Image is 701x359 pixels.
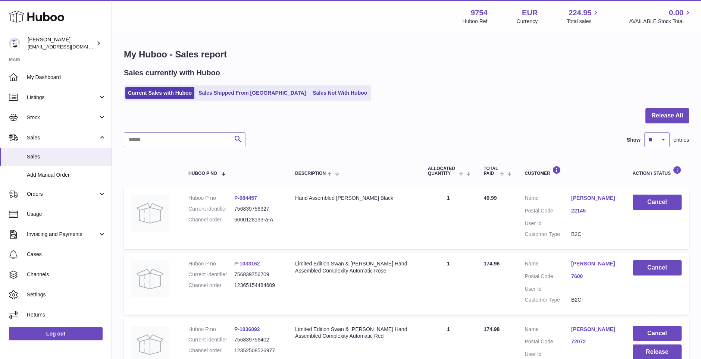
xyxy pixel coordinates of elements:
[27,190,98,198] span: Orders
[571,231,618,238] dd: B2C
[525,273,571,282] dt: Postal Code
[188,195,234,202] dt: Huboo P no
[27,251,106,258] span: Cases
[234,282,280,289] dd: 12365154484609
[669,8,683,18] span: 0.00
[633,326,682,341] button: Cancel
[571,338,618,345] a: 72072
[234,261,260,267] a: P-1033162
[525,286,571,293] dt: User Id
[525,338,571,347] dt: Postal Code
[295,171,326,176] span: Description
[310,87,370,99] a: Sales Not With Huboo
[234,326,260,332] a: P-1036092
[571,260,618,267] a: [PERSON_NAME]
[27,271,106,278] span: Channels
[525,220,571,227] dt: User Id
[517,18,538,25] div: Currency
[471,8,488,18] strong: 9754
[188,216,234,223] dt: Channel order
[27,134,98,141] span: Sales
[188,326,234,333] dt: Huboo P no
[525,351,571,358] dt: User Id
[645,108,689,123] button: Release All
[27,114,98,121] span: Stock
[420,253,476,315] td: 1
[131,195,169,232] img: no-photo.jpg
[234,336,280,343] dd: 756839756402
[525,260,571,269] dt: Name
[522,8,538,18] strong: EUR
[525,326,571,335] dt: Name
[28,36,95,50] div: [PERSON_NAME]
[571,207,618,214] a: 22145
[483,166,498,176] span: Total paid
[629,18,692,25] span: AVAILABLE Stock Total
[188,347,234,354] dt: Channel order
[27,291,106,298] span: Settings
[571,273,618,280] a: 7600
[525,296,571,303] dt: Customer Type
[633,166,682,176] div: Action / Status
[125,87,194,99] a: Current Sales with Huboo
[567,18,600,25] span: Total sales
[27,74,106,81] span: My Dashboard
[124,48,689,60] h1: My Huboo - Sales report
[295,195,413,202] div: Hand Assembled [PERSON_NAME] Black
[525,231,571,238] dt: Customer Type
[463,18,488,25] div: Huboo Ref
[571,195,618,202] a: [PERSON_NAME]
[525,166,617,176] div: Customer
[27,171,106,179] span: Add Manual Order
[9,327,103,340] a: Log out
[131,260,169,297] img: no-photo.jpg
[196,87,309,99] a: Sales Shipped From [GEOGRAPHIC_DATA]
[428,166,457,176] span: ALLOCATED Quantity
[234,216,280,223] dd: 6000128133-a-A
[28,44,110,50] span: [EMAIL_ADDRESS][DOMAIN_NAME]
[124,68,220,78] h2: Sales currently with Huboo
[633,195,682,210] button: Cancel
[27,94,98,101] span: Listings
[673,136,689,144] span: entries
[188,205,234,212] dt: Current identifier
[188,282,234,289] dt: Channel order
[567,8,600,25] a: 224.95 Total sales
[525,207,571,216] dt: Postal Code
[188,260,234,267] dt: Huboo P no
[295,260,413,274] div: Limited Edition Swan & [PERSON_NAME] Hand Assembled Complexity Automatic Rose
[9,38,20,49] img: info@fieldsluxury.london
[420,187,476,249] td: 1
[629,8,692,25] a: 0.00 AVAILABLE Stock Total
[483,261,500,267] span: 174.96
[633,260,682,275] button: Cancel
[571,296,618,303] dd: B2C
[571,326,618,333] a: [PERSON_NAME]
[234,195,257,201] a: P-984457
[27,231,98,238] span: Invoicing and Payments
[569,8,591,18] span: 224.95
[27,211,106,218] span: Usage
[525,195,571,204] dt: Name
[234,205,280,212] dd: 756839756327
[188,336,234,343] dt: Current identifier
[234,271,280,278] dd: 756839756709
[295,326,413,340] div: Limited Edition Swan & [PERSON_NAME] Hand Assembled Complexity Automatic Red
[483,195,497,201] span: 49.99
[627,136,641,144] label: Show
[27,311,106,318] span: Returns
[188,271,234,278] dt: Current identifier
[188,171,217,176] span: Huboo P no
[234,347,280,354] dd: 12352508526977
[483,326,500,332] span: 174.98
[27,153,106,160] span: Sales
